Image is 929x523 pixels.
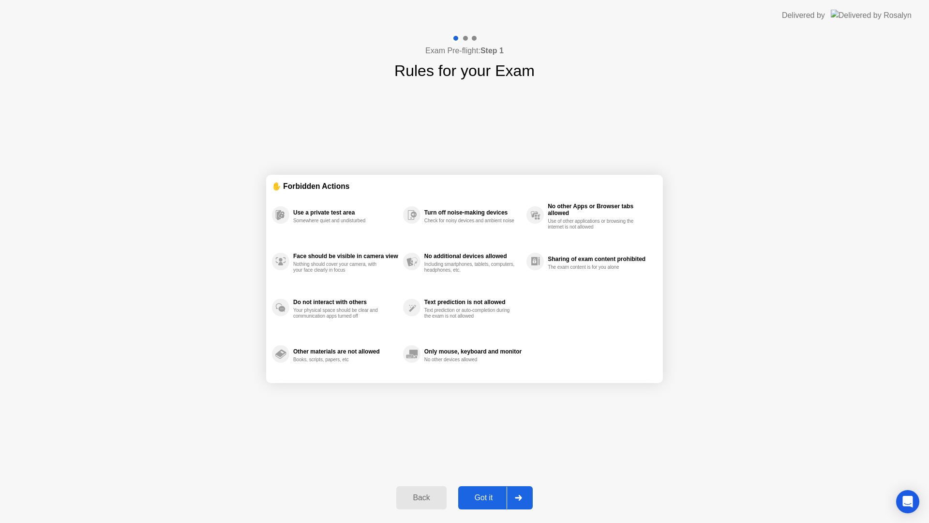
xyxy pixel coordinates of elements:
[782,10,825,21] div: Delivered by
[394,59,535,82] h1: Rules for your Exam
[461,493,507,502] div: Got it
[424,218,516,224] div: Check for noisy devices and ambient noise
[424,253,522,260] div: No additional devices allowed
[548,264,639,270] div: The exam content is for you alone
[399,493,443,502] div: Back
[293,299,398,306] div: Do not interact with others
[831,10,912,21] img: Delivered by Rosalyn
[896,490,919,513] div: Open Intercom Messenger
[293,209,398,216] div: Use a private test area
[424,308,516,319] div: Text prediction or auto-completion during the exam is not allowed
[293,357,385,363] div: Books, scripts, papers, etc
[396,486,446,509] button: Back
[548,218,639,230] div: Use of other applications or browsing the internet is not allowed
[424,348,522,355] div: Only mouse, keyboard and monitor
[293,218,385,224] div: Somewhere quiet and undisturbed
[293,261,385,273] div: Nothing should cover your camera, with your face clearly in focus
[548,203,652,216] div: No other Apps or Browser tabs allowed
[480,46,504,55] b: Step 1
[425,45,504,57] h4: Exam Pre-flight:
[458,486,533,509] button: Got it
[548,256,652,262] div: Sharing of exam content prohibited
[293,253,398,260] div: Face should be visible in camera view
[424,357,516,363] div: No other devices allowed
[293,308,385,319] div: Your physical space should be clear and communication apps turned off
[272,181,657,192] div: ✋ Forbidden Actions
[424,209,522,216] div: Turn off noise-making devices
[424,261,516,273] div: Including smartphones, tablets, computers, headphones, etc.
[293,348,398,355] div: Other materials are not allowed
[424,299,522,306] div: Text prediction is not allowed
